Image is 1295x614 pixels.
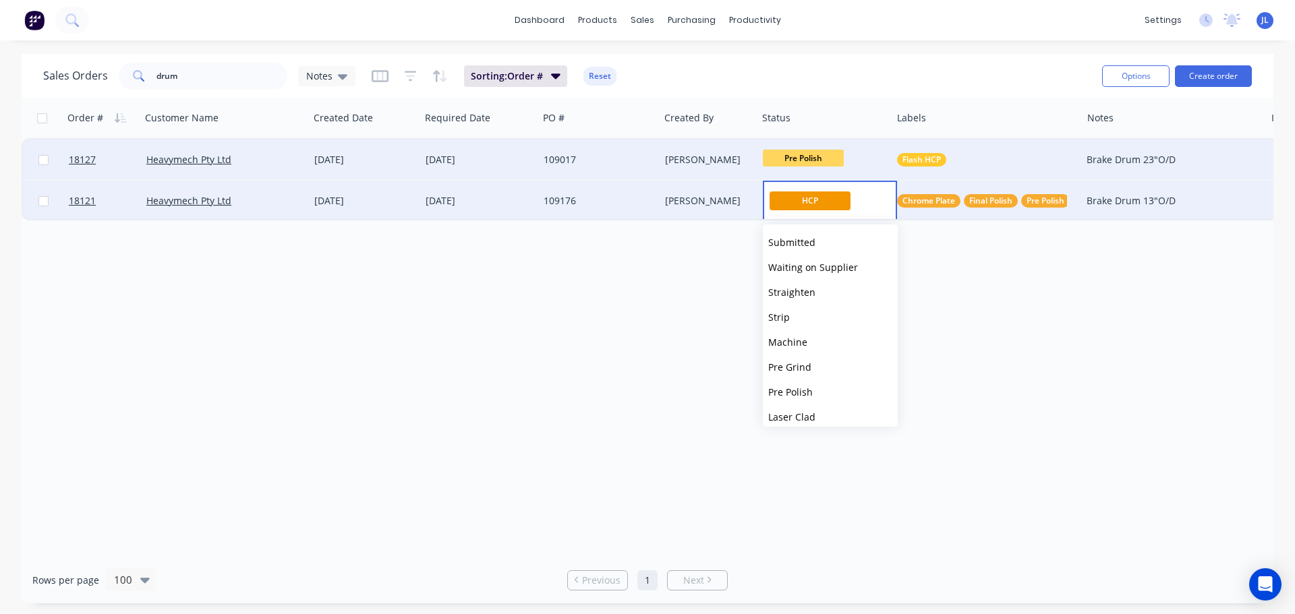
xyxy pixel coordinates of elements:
button: Reset [583,67,616,86]
span: Chrome Plate [902,194,955,208]
span: Straighten [768,286,815,299]
span: Previous [582,574,621,587]
div: [DATE] [426,153,533,166]
div: Labels [897,111,926,125]
div: [DATE] [426,194,533,208]
span: Laser Clad [768,410,815,423]
span: Strip [768,311,790,324]
button: Flash HCP [897,153,946,166]
div: Created By [664,111,714,125]
div: Brake Drum 13"O/D [1087,194,1250,208]
div: products [571,10,624,30]
div: purchasing [661,10,722,30]
span: 18121 [69,194,96,208]
h1: Sales Orders [43,69,108,82]
button: Machine [763,330,898,355]
span: Machine [768,336,807,348]
img: Factory [24,10,45,30]
div: Required Date [425,111,490,125]
div: Created Date [314,111,373,125]
button: Straighten [763,280,898,305]
div: [DATE] [314,194,415,208]
span: HCP [770,191,851,210]
button: Pre Polish [763,379,898,404]
span: Pre Grind [768,361,811,373]
button: Chrome PlateFinal PolishPre Polish [897,194,1070,208]
button: Create order [1175,65,1252,87]
a: 18121 [69,181,146,221]
div: 109176 [544,194,648,208]
span: Final Polish [969,194,1012,208]
input: Search... [156,63,288,90]
span: 18127 [69,153,96,166]
a: Heavymech Pty Ltd [146,153,231,166]
button: Strip [763,305,898,330]
span: Pre Polish [763,150,844,166]
span: Waiting on Supplier [768,261,858,274]
span: Pre Polish [1027,194,1064,208]
span: Submitted [768,236,815,249]
div: Customer Name [145,111,219,125]
span: Pre Polish [768,386,813,398]
button: Pre Grind [763,355,898,379]
div: Open Intercom Messenger [1249,568,1282,601]
a: dashboard [508,10,571,30]
a: 18127 [69,140,146,180]
span: Rows per page [32,574,99,587]
span: Notes [306,69,333,83]
div: PO # [543,111,565,125]
div: [DATE] [314,153,415,166]
button: Laser Clad [763,404,898,429]
div: Brake Drum 23"O/D [1087,153,1250,166]
div: Order # [67,111,103,125]
button: Submitted [763,230,898,255]
a: Previous page [568,574,627,587]
div: productivity [722,10,788,30]
div: Notes [1087,111,1114,125]
a: Heavymech Pty Ltd [146,194,231,207]
a: Next page [668,574,727,587]
span: Flash HCP [902,153,941,166]
button: Options [1102,65,1170,87]
span: JL [1261,14,1269,26]
button: Sorting:Order # [464,65,567,87]
div: [PERSON_NAME] [665,194,748,208]
div: Status [762,111,790,125]
span: Sorting: Order # [471,69,543,83]
button: Waiting on Supplier [763,255,898,280]
a: Page 1 is your current page [637,570,658,590]
div: settings [1138,10,1188,30]
div: 109017 [544,153,648,166]
ul: Pagination [562,570,733,590]
span: Next [683,574,704,587]
div: sales [624,10,661,30]
div: [PERSON_NAME] [665,153,748,166]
